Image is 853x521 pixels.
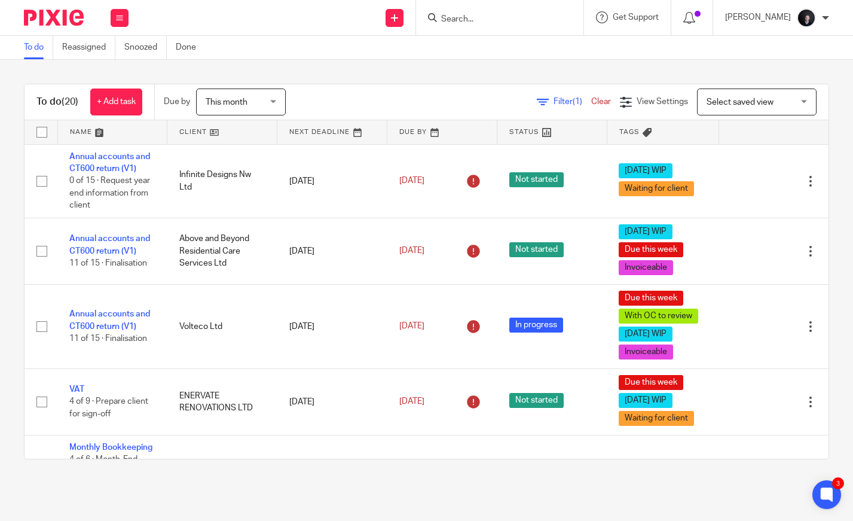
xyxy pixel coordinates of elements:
[399,322,424,331] span: [DATE]
[24,10,84,26] img: Pixie
[167,144,277,218] td: Infinite Designs Nw Ltd
[619,181,694,196] span: Waiting for client
[509,318,563,333] span: In progress
[591,98,611,106] a: Clear
[69,398,148,419] span: 4 of 9 · Prepare client for sign-off
[619,260,673,275] span: Invoiceable
[167,218,277,284] td: Above and Beyond Residential Care Services Ltd
[619,327,672,342] span: [DATE] WIP
[619,375,683,390] span: Due this week
[399,176,424,185] span: [DATE]
[619,163,672,178] span: [DATE] WIP
[509,242,564,257] span: Not started
[62,36,115,59] a: Reassigned
[277,368,387,435] td: [DATE]
[707,98,773,106] span: Select saved view
[619,309,698,324] span: With OC to review
[619,345,673,359] span: Invoiceable
[619,393,672,408] span: [DATE] WIP
[619,411,694,426] span: Waiting for client
[176,36,205,59] a: Done
[399,398,424,406] span: [DATE]
[167,435,277,509] td: Dermaesthetics Academy Ltd
[277,218,387,284] td: [DATE]
[62,97,78,106] span: (20)
[797,8,816,28] img: 455A2509.jpg
[619,242,683,257] span: Due this week
[637,98,688,106] span: View Settings
[277,144,387,218] td: [DATE]
[69,310,150,330] a: Annual accounts and CT600 return (V1)
[619,224,672,239] span: [DATE] WIP
[206,98,247,106] span: This month
[440,14,548,25] input: Search
[619,291,683,306] span: Due this week
[832,477,844,489] div: 3
[509,393,564,408] span: Not started
[69,385,84,394] a: VAT
[573,98,582,106] span: (1)
[69,443,152,452] a: Monthly Bookkeeping
[124,36,167,59] a: Snoozed
[90,89,142,115] a: + Add task
[69,176,150,209] span: 0 of 15 · Request year end information from client
[554,98,591,106] span: Filter
[277,284,387,368] td: [DATE]
[69,259,147,267] span: 11 of 15 · Finalisation
[167,368,277,435] td: ENERVATE RENOVATIONS LTD
[725,11,791,23] p: [PERSON_NAME]
[619,129,640,135] span: Tags
[24,36,53,59] a: To do
[509,172,564,187] span: Not started
[167,284,277,368] td: Volteco Ltd
[36,96,78,108] h1: To do
[69,234,150,255] a: Annual accounts and CT600 return (V1)
[399,247,424,255] span: [DATE]
[69,334,147,343] span: 11 of 15 · Finalisation
[69,153,150,173] a: Annual accounts and CT600 return (V1)
[277,435,387,509] td: [DATE]
[69,455,137,501] span: 4 of 6 · Month-End Close - To be completed by job partner
[613,13,659,22] span: Get Support
[164,96,190,108] p: Due by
